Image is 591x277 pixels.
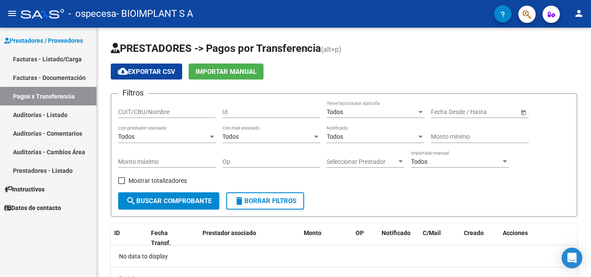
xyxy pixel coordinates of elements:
span: Buscar Comprobante [126,197,212,205]
span: Fecha Transf. [151,229,171,246]
span: Seleccionar Prestador [327,158,397,166]
datatable-header-cell: Prestador asociado [199,224,300,252]
div: No data to display [111,245,577,267]
span: Notificado [382,229,411,236]
span: Prestadores / Proveedores [4,36,83,45]
span: Instructivos [4,185,45,194]
mat-icon: person [574,8,584,19]
span: Todos [118,133,135,140]
button: Buscar Comprobante [118,192,219,210]
datatable-header-cell: Monto [300,224,352,252]
h3: Filtros [118,87,148,99]
datatable-header-cell: Notificado [378,224,419,252]
datatable-header-cell: C/Mail [419,224,460,252]
span: (alt+p) [321,45,341,54]
div: Open Intercom Messenger [562,248,582,268]
span: Todos [327,133,343,140]
span: PRESTADORES -> Pagos por Transferencia [111,42,321,54]
datatable-header-cell: OP [352,224,378,252]
input: Start date [431,108,458,116]
mat-icon: menu [7,8,17,19]
span: Todos [327,108,343,115]
span: Exportar CSV [118,68,175,76]
span: Prestador asociado [202,229,256,236]
span: ID [114,229,120,236]
span: Todos [222,133,239,140]
span: Monto [304,229,321,236]
datatable-header-cell: Creado [460,224,499,252]
datatable-header-cell: Acciones [499,224,577,252]
span: Importar Manual [196,68,257,76]
input: End date [465,108,507,116]
button: Open calendar [519,108,528,117]
datatable-header-cell: Fecha Transf. [148,224,186,252]
button: Exportar CSV [111,64,182,80]
span: Mostrar totalizadores [128,175,187,186]
mat-icon: delete [234,196,244,206]
mat-icon: search [126,196,136,206]
span: C/Mail [423,229,441,236]
span: Datos de contacto [4,203,61,213]
span: Creado [464,229,484,236]
span: Acciones [503,229,528,236]
datatable-header-cell: ID [111,224,148,252]
span: OP [356,229,364,236]
button: Importar Manual [189,64,263,80]
span: Todos [411,158,427,165]
span: - BIOIMPLANT S A [116,4,193,23]
button: Borrar Filtros [226,192,304,210]
span: - ospecesa [68,4,116,23]
mat-icon: cloud_download [118,66,128,76]
span: Borrar Filtros [234,197,296,205]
